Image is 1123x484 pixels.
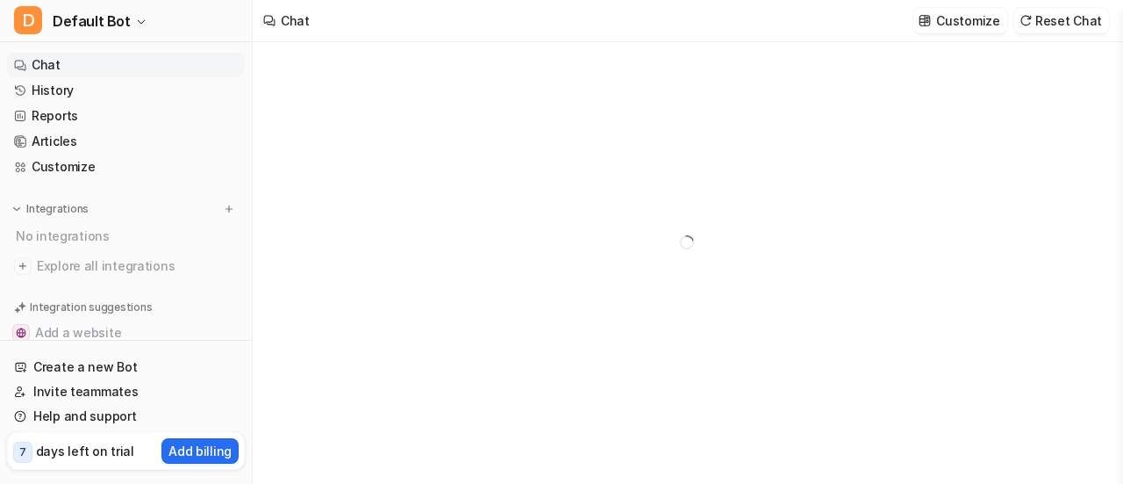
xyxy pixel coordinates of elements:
[7,379,245,404] a: Invite teammates
[1019,14,1032,27] img: reset
[16,328,26,338] img: Add a website
[11,203,23,215] img: expand menu
[7,155,245,179] a: Customize
[30,300,152,315] p: Integration suggestions
[7,355,245,379] a: Create a new Bot
[37,252,238,280] span: Explore all integrations
[223,203,235,215] img: menu_add.svg
[36,442,134,460] p: days left on trial
[281,11,310,30] div: Chat
[11,221,245,250] div: No integrations
[161,438,239,464] button: Add billing
[7,319,245,347] button: Add a websiteAdd a website
[1014,8,1109,33] button: Reset Chat
[26,202,89,216] p: Integrations
[7,104,245,128] a: Reports
[7,129,245,154] a: Articles
[7,254,245,278] a: Explore all integrations
[7,200,94,218] button: Integrations
[913,8,1006,33] button: Customize
[14,257,32,275] img: explore all integrations
[168,442,232,460] p: Add billing
[7,78,245,103] a: History
[7,404,245,429] a: Help and support
[14,6,42,34] span: D
[936,11,999,30] p: Customize
[7,53,245,77] a: Chat
[919,14,931,27] img: customize
[53,9,131,33] span: Default Bot
[19,444,26,460] p: 7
